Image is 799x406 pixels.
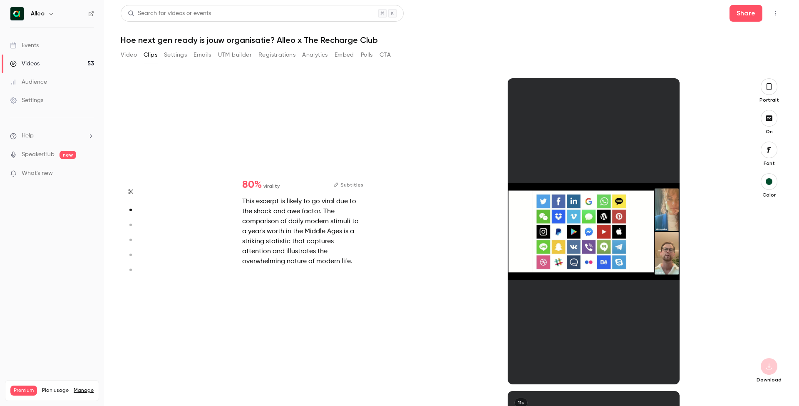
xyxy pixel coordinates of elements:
iframe: Noticeable Trigger [84,170,94,177]
a: SpeakerHub [22,150,55,159]
div: Settings [10,96,43,105]
p: Color [756,192,782,198]
span: new [60,151,76,159]
button: Share [730,5,762,22]
span: Plan usage [42,387,69,394]
div: This excerpt is likely to go viral due to the shock and awe factor. The comparison of daily moder... [242,197,363,267]
span: What's new [22,169,53,178]
button: Clips [144,48,157,62]
div: Audience [10,78,47,86]
img: Alleo [10,7,24,20]
p: Font [756,160,782,167]
button: Registrations [258,48,295,62]
button: Polls [361,48,373,62]
a: Manage [74,387,94,394]
button: Emails [194,48,211,62]
button: UTM builder [218,48,252,62]
span: virality [263,182,280,190]
p: Download [756,376,782,383]
div: Search for videos or events [128,9,211,18]
div: Videos [10,60,40,68]
button: CTA [380,48,391,62]
div: Events [10,41,39,50]
span: 80 % [242,180,262,190]
button: Embed [335,48,354,62]
button: Subtitles [333,180,363,190]
p: Portrait [756,97,782,103]
h6: Alleo [31,10,45,18]
button: Analytics [302,48,328,62]
button: Settings [164,48,187,62]
button: Video [121,48,137,62]
button: Top Bar Actions [769,7,782,20]
span: Premium [10,386,37,396]
li: help-dropdown-opener [10,132,94,140]
span: Help [22,132,34,140]
h1: Hoe next gen ready is jouw organisatie? Alleo x The Recharge Club [121,35,782,45]
p: On [756,128,782,135]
